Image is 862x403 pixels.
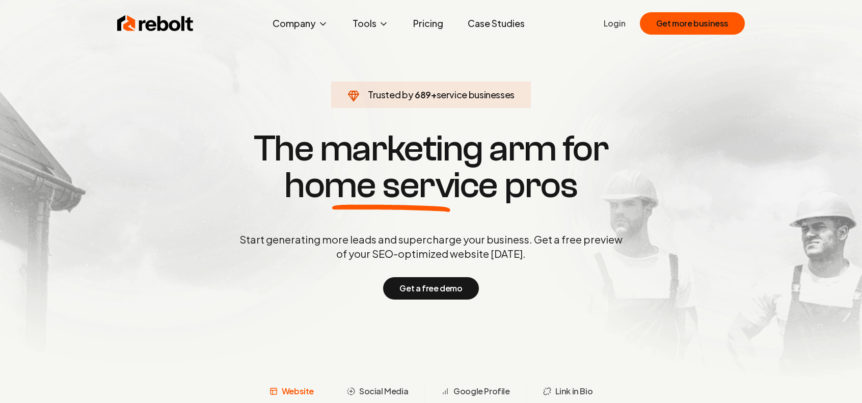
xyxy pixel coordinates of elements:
[431,89,437,100] span: +
[237,232,625,261] p: Start generating more leads and supercharge your business. Get a free preview of your SEO-optimiz...
[368,89,413,100] span: Trusted by
[460,13,533,34] a: Case Studies
[453,385,509,397] span: Google Profile
[264,13,336,34] button: Company
[415,88,431,102] span: 689
[555,385,593,397] span: Link in Bio
[359,385,408,397] span: Social Media
[117,13,194,34] img: Rebolt Logo
[186,130,676,204] h1: The marketing arm for pros
[437,89,515,100] span: service businesses
[640,12,745,35] button: Get more business
[344,13,397,34] button: Tools
[383,277,478,300] button: Get a free demo
[282,385,314,397] span: Website
[284,167,498,204] span: home service
[604,17,626,30] a: Login
[405,13,451,34] a: Pricing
